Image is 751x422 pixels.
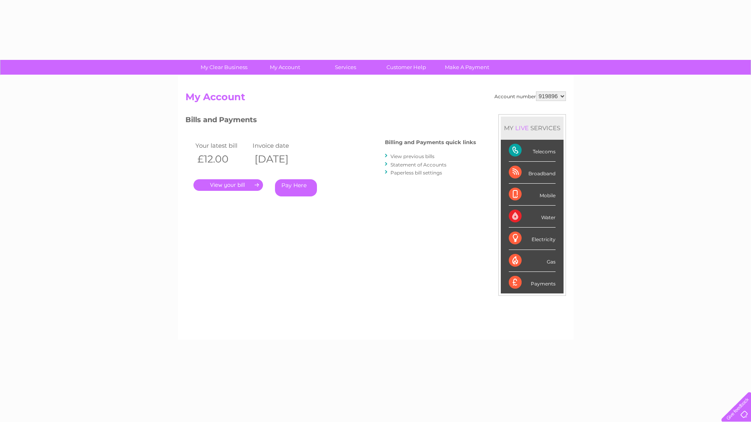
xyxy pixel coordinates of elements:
a: Customer Help [373,60,439,75]
div: Broadband [509,162,556,184]
th: [DATE] [251,151,308,167]
th: £12.00 [193,151,251,167]
a: Paperless bill settings [390,170,442,176]
a: My Account [252,60,318,75]
div: Telecoms [509,140,556,162]
h2: My Account [185,91,566,107]
h4: Billing and Payments quick links [385,139,476,145]
div: Account number [494,91,566,101]
div: Water [509,206,556,228]
a: My Clear Business [191,60,257,75]
a: . [193,179,263,191]
div: LIVE [514,124,530,132]
div: Payments [509,272,556,293]
div: Electricity [509,228,556,250]
a: Pay Here [275,179,317,196]
div: Gas [509,250,556,272]
h3: Bills and Payments [185,114,476,128]
a: Statement of Accounts [390,162,446,168]
a: View previous bills [390,153,434,159]
div: Mobile [509,184,556,206]
a: Services [313,60,378,75]
div: MY SERVICES [501,117,564,139]
a: Make A Payment [434,60,500,75]
td: Invoice date [251,140,308,151]
td: Your latest bill [193,140,251,151]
